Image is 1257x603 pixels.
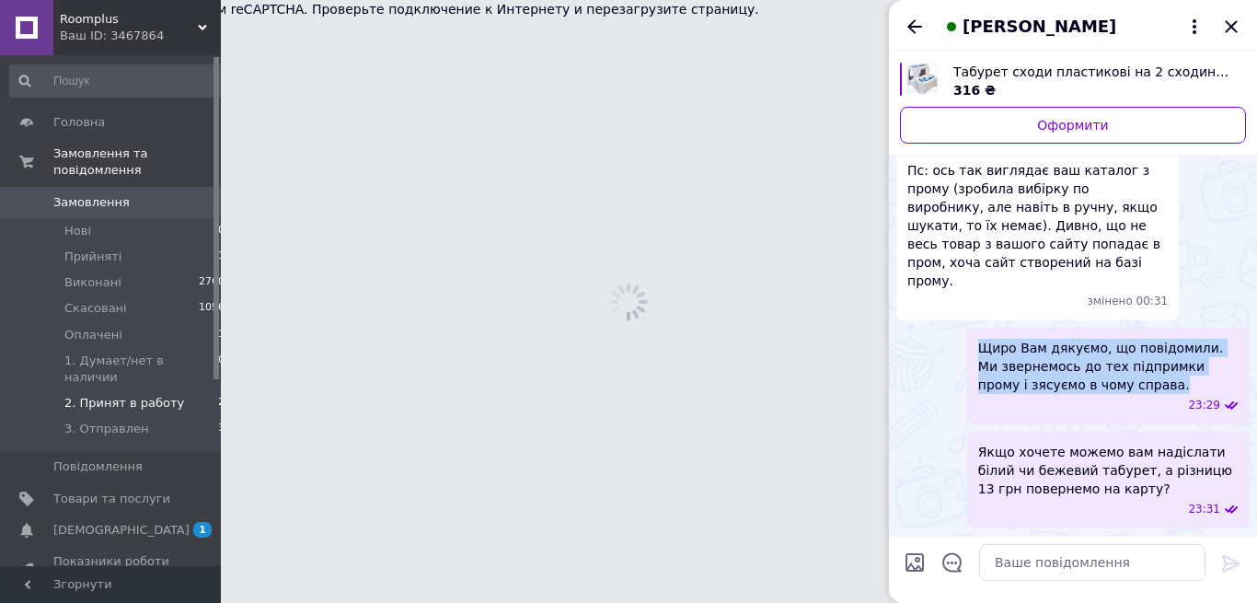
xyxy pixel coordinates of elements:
[64,249,121,265] span: Прийняті
[199,274,225,291] span: 2760
[1088,294,1136,309] span: змінено
[900,107,1246,144] a: Оформити
[193,522,212,538] span: 1
[53,522,190,539] span: [DEMOGRAPHIC_DATA]
[64,353,218,386] span: 1. Думает/нет в наличии
[53,145,221,179] span: Замовлення та повідомлення
[1220,16,1242,38] button: Закрити
[53,194,130,211] span: Замовлення
[53,491,170,507] span: Товари та послуги
[64,223,91,239] span: Нові
[64,327,122,343] span: Оплачені
[64,421,149,437] span: 3. Отправлен
[199,300,225,317] span: 1056
[904,16,926,38] button: Назад
[905,63,939,96] img: 6787599652_w640_h640_taburet-lestnitsa-plastikovyj.jpg
[900,63,1246,99] a: Переглянути товар
[953,63,1231,81] span: Табурет сходи пластикові на 2 сходинки білий з декором Орхідеї
[940,15,1205,39] button: [PERSON_NAME]
[53,114,105,131] span: Головна
[1188,398,1220,413] span: 23:29 12.10.2025
[1188,502,1220,517] span: 23:31 12.10.2025
[940,551,964,574] button: Відкрити шаблони відповідей
[53,458,143,475] span: Повідомлення
[64,274,121,291] span: Виконані
[64,395,184,412] span: 2. Принят в работу
[1136,294,1169,309] span: 00:31 12.10.2025
[953,83,996,98] span: 316 ₴
[9,64,226,98] input: Пошук
[978,339,1239,394] span: Щиро Вам дякуємо, що повідомили. Ми звернемось до тех підпримки прому і зясуємо в чому справа.
[978,443,1239,498] span: Якщо хочете можемо вам надіслати білий чи бежевий табурет, а різницю 13 грн повернемо на карту?
[64,300,127,317] span: Скасовані
[963,15,1116,39] span: [PERSON_NAME]
[60,11,198,28] span: Roomplus
[60,28,221,44] div: Ваш ID: 3467864
[53,553,170,586] span: Показники роботи компанії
